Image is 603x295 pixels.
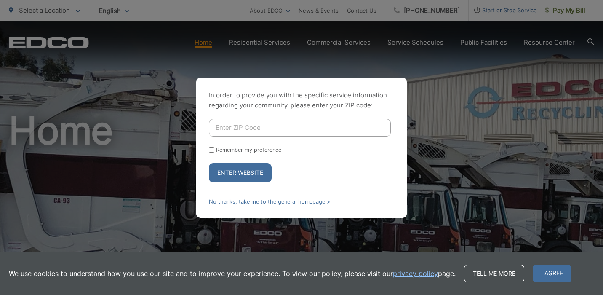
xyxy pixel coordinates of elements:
[209,90,394,110] p: In order to provide you with the specific service information regarding your community, please en...
[9,268,456,279] p: We use cookies to understand how you use our site and to improve your experience. To view our pol...
[209,163,272,182] button: Enter Website
[209,198,330,205] a: No thanks, take me to the general homepage >
[209,119,391,137] input: Enter ZIP Code
[464,265,524,282] a: Tell me more
[393,268,438,279] a: privacy policy
[533,265,571,282] span: I agree
[216,147,281,153] label: Remember my preference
